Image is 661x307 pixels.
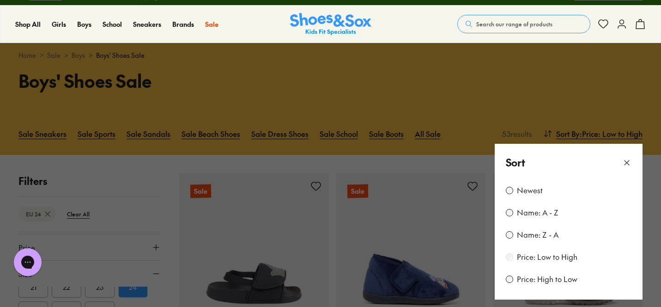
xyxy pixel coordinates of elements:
[9,245,46,279] iframe: Gorgias live chat messenger
[506,155,525,170] p: Sort
[103,19,122,29] a: School
[517,230,558,240] label: Name: Z - A
[52,19,66,29] a: Girls
[290,13,371,36] a: Shoes & Sox
[517,185,543,196] label: Newest
[172,19,194,29] a: Brands
[457,15,590,33] button: Search our range of products
[205,19,218,29] a: Sale
[517,252,577,262] label: Price: Low to High
[290,13,371,36] img: SNS_Logo_Responsive.svg
[77,19,91,29] a: Boys
[517,274,577,284] label: Price: High to Low
[133,19,161,29] a: Sneakers
[15,19,41,29] a: Shop All
[517,208,558,218] label: Name: A - Z
[476,20,552,28] span: Search our range of products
